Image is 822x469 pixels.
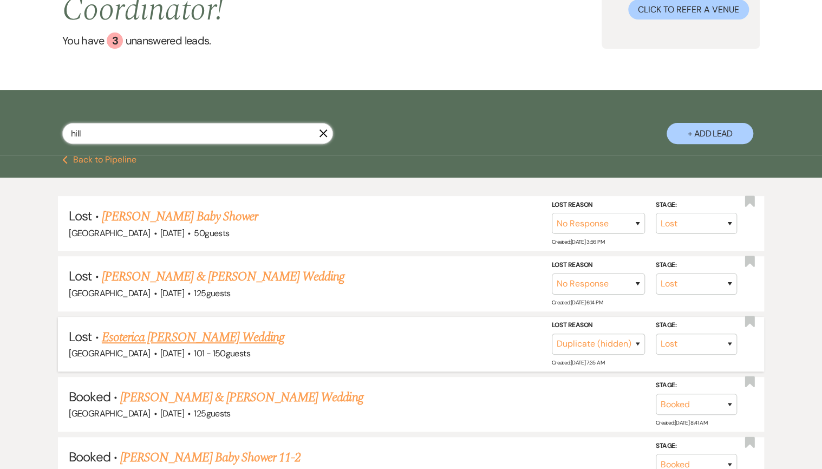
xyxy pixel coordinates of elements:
[656,320,737,331] label: Stage:
[69,328,92,345] span: Lost
[194,288,230,299] span: 125 guests
[194,227,229,239] span: 50 guests
[102,267,344,286] a: [PERSON_NAME] & [PERSON_NAME] Wedding
[667,123,753,144] button: + Add Lead
[69,268,92,284] span: Lost
[69,227,150,239] span: [GEOGRAPHIC_DATA]
[102,207,258,226] a: [PERSON_NAME] Baby Shower
[120,388,363,407] a: [PERSON_NAME] & [PERSON_NAME] Wedding
[160,288,184,299] span: [DATE]
[656,440,737,452] label: Stage:
[160,408,184,419] span: [DATE]
[552,359,604,366] span: Created: [DATE] 7:35 AM
[69,448,110,465] span: Booked
[656,380,737,392] label: Stage:
[552,238,604,245] span: Created: [DATE] 3:56 PM
[194,408,230,419] span: 125 guests
[656,259,737,271] label: Stage:
[552,199,645,211] label: Lost Reason
[552,259,645,271] label: Lost Reason
[107,32,123,49] div: 3
[69,388,110,405] span: Booked
[62,123,333,144] input: Search by name, event date, email address or phone number
[69,408,150,419] span: [GEOGRAPHIC_DATA]
[160,227,184,239] span: [DATE]
[69,348,150,359] span: [GEOGRAPHIC_DATA]
[120,448,301,467] a: [PERSON_NAME] Baby Shower 11-2
[102,328,284,347] a: Esoterica [PERSON_NAME] Wedding
[552,320,645,331] label: Lost Reason
[69,288,150,299] span: [GEOGRAPHIC_DATA]
[69,207,92,224] span: Lost
[194,348,250,359] span: 101 - 150 guests
[656,199,737,211] label: Stage:
[62,32,602,49] a: You have 3 unanswered leads.
[62,155,136,164] button: Back to Pipeline
[656,419,707,426] span: Created: [DATE] 8:41 AM
[160,348,184,359] span: [DATE]
[552,299,603,306] span: Created: [DATE] 6:14 PM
